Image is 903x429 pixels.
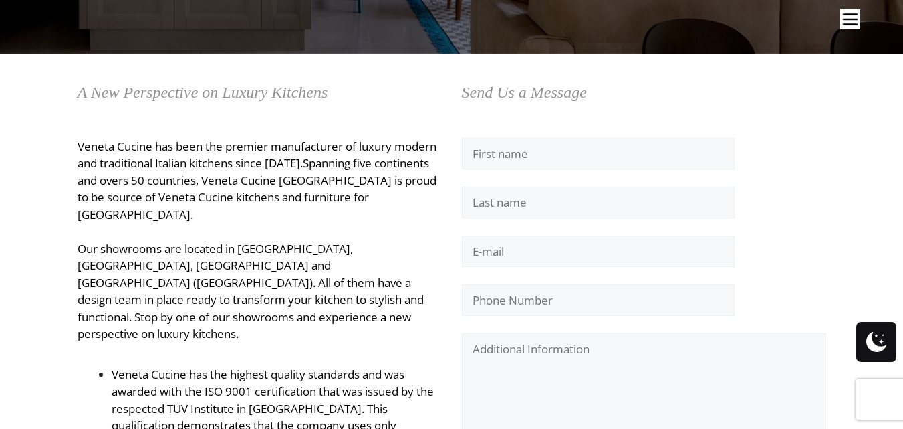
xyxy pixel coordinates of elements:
[78,84,328,101] span: A New Perspective on Luxury Kitchens
[78,241,424,342] span: Our showrooms are located in [GEOGRAPHIC_DATA], [GEOGRAPHIC_DATA], [GEOGRAPHIC_DATA] and [GEOGRAP...
[462,187,735,219] input: Last name
[78,155,436,222] span: Spanning five continents and overs 50 countries, Veneta Cucine [GEOGRAPHIC_DATA] is proud to be s...
[462,138,735,170] input: First name
[840,9,860,29] img: burger-menu-svgrepo-com-30x30.jpg
[78,139,436,171] span: Veneta Cucine has been the premier manufacturer of luxury modern and traditional Italian kitchens...
[462,284,735,317] input: Phone Number
[462,84,587,101] span: Send Us a Message
[462,236,735,268] input: E-mail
